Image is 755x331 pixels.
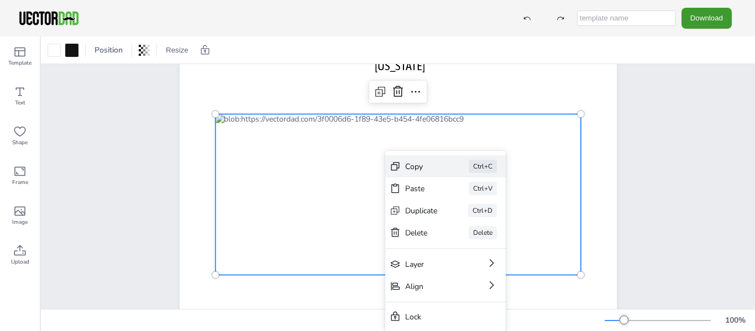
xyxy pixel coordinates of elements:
span: Frame [12,178,28,187]
div: Ctrl+V [469,182,497,195]
span: Position [92,45,125,55]
input: template name [577,10,676,26]
div: Lock [405,312,470,322]
div: Ctrl+D [468,204,497,217]
div: Duplicate [405,206,437,216]
div: Copy [405,161,438,172]
button: Resize [161,41,193,59]
div: Paste [405,183,438,194]
button: Download [681,8,732,28]
span: Text [15,98,25,107]
div: Delete [469,226,497,239]
span: Image [12,218,28,227]
div: 100 % [722,315,748,325]
span: [US_STATE] [375,59,425,73]
div: Ctrl+C [469,160,497,173]
div: Delete [405,228,438,238]
div: Layer [405,259,455,270]
span: Shape [12,138,28,147]
div: Align [405,281,455,292]
span: Template [8,59,32,67]
span: Upload [11,258,29,266]
img: VectorDad-1.png [18,10,80,27]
